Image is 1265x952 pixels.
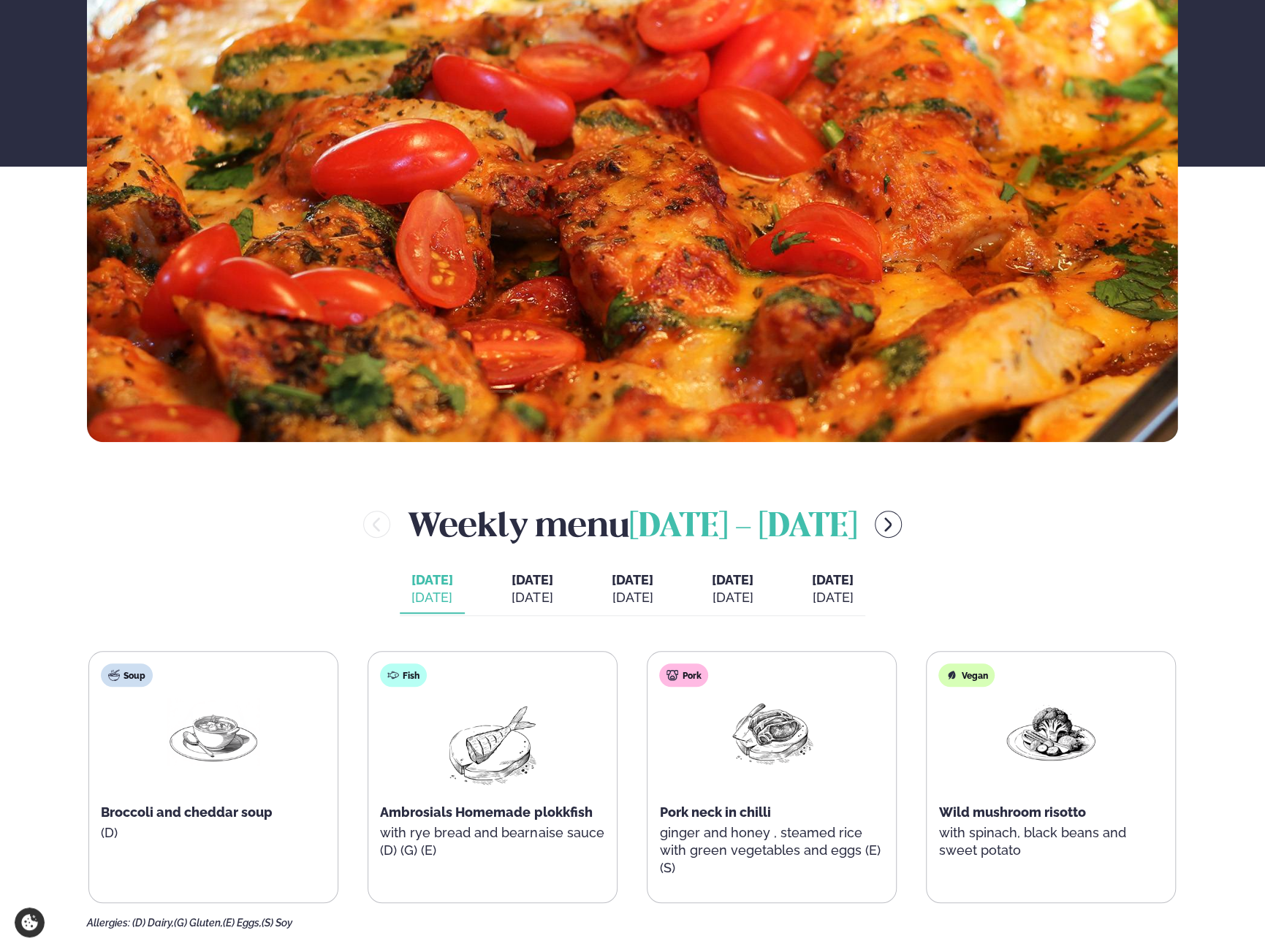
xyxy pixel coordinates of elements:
a: Cookie settings [15,907,45,937]
span: Allergies: [87,917,130,929]
span: Wild mushroom risotto [938,804,1085,820]
img: Soup.png [167,698,260,766]
div: [DATE] [612,589,653,606]
button: [DATE] [DATE] [600,566,665,614]
button: [DATE] [DATE] [800,566,865,614]
img: pork.svg [666,669,678,681]
img: fish.svg [387,669,399,681]
span: [DATE] [712,572,753,587]
span: (E) Eggs, [223,917,262,929]
img: Vegan.svg [946,669,957,681]
span: Ambrosials Homemade plokkfish [380,804,592,820]
p: with spinach, black beans and sweet potato [938,824,1163,859]
span: Broccoli and cheddar soup [101,804,273,820]
img: Vegan.png [1004,698,1098,766]
span: [DATE] [411,571,453,589]
span: Pork neck in chilli [659,804,770,820]
span: (S) Soy [262,917,292,929]
img: soup.svg [108,669,120,681]
p: with rye bread and bearnaise sauce (D) (G) (E) [380,824,605,859]
span: (D) Dairy, [132,917,174,929]
button: [DATE] [DATE] [500,566,565,614]
div: Soup [101,663,153,687]
button: [DATE] [DATE] [700,566,765,614]
div: [DATE] [712,589,753,606]
button: [DATE] [DATE] [400,566,465,614]
div: Fish [380,663,427,687]
button: menu-btn-left [363,511,390,538]
div: Pork [659,663,708,687]
p: (D) [101,824,326,842]
div: [DATE] [812,589,854,606]
span: [DATE] [612,572,653,587]
p: ginger and honey , steamed rice with green vegetables and eggs (E) (S) [659,824,884,877]
div: [DATE] [411,589,453,606]
button: menu-btn-right [875,511,902,538]
span: [DATE] [512,572,553,587]
div: Vegan [938,663,995,687]
img: Pork-Meat.png [725,698,818,766]
span: [DATE] [812,572,854,587]
img: fish.png [446,698,539,792]
div: [DATE] [512,589,553,606]
span: (G) Gluten, [174,917,223,929]
span: [DATE] - [DATE] [629,511,857,544]
h2: Weekly menu [408,500,857,548]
